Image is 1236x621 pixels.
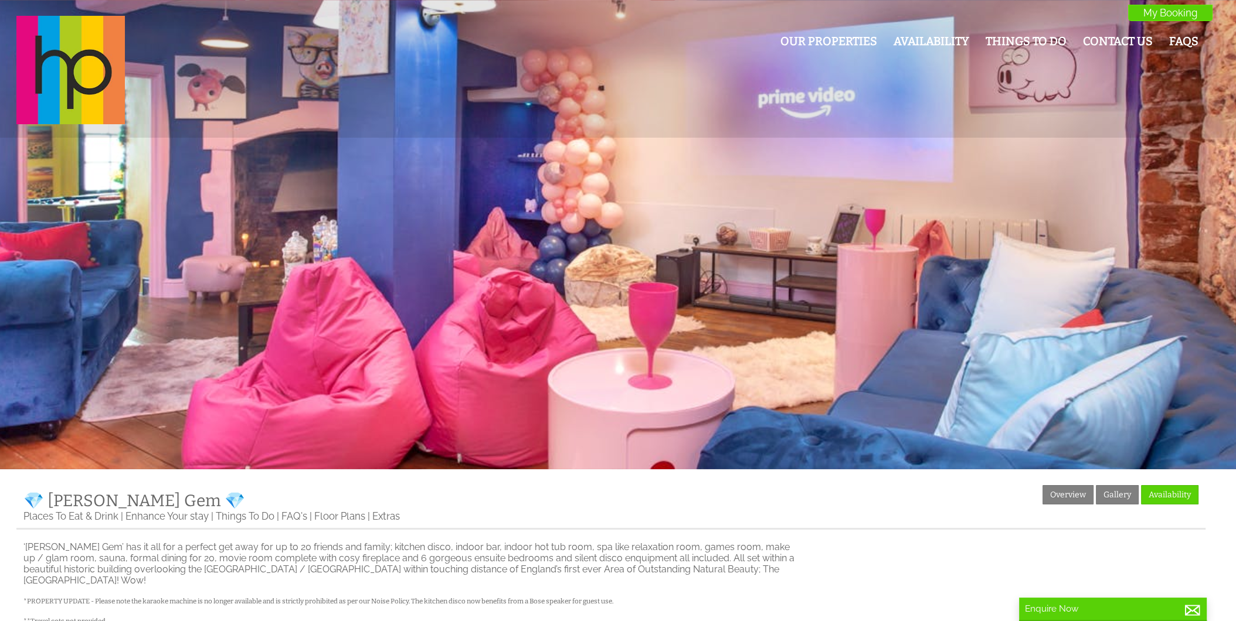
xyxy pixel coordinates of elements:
[1025,603,1201,614] p: Enquire Now
[23,491,245,510] a: 💎 [PERSON_NAME] Gem 💎
[23,597,802,605] h5: *PROPERTY UPDATE - Please note the karaoke machine is no longer available and is strictly prohibi...
[125,510,209,522] a: Enhance Your stay
[1169,35,1198,48] a: FAQs
[314,510,365,522] a: Floor Plans
[23,510,118,522] a: Places To Eat & Drink
[1083,35,1153,48] a: Contact Us
[1096,485,1139,504] a: Gallery
[372,510,400,522] a: Extras
[1128,5,1213,21] a: My Booking
[216,510,274,522] a: Things To Do
[894,35,969,48] a: Availability
[1141,485,1198,504] a: Availability
[23,541,802,586] p: ‘[PERSON_NAME] Gem’ has it all for a perfect get away for up to 20 friends and family; kitchen di...
[986,35,1067,48] a: Things To Do
[16,16,125,124] img: Halula Properties
[1043,485,1094,504] a: Overview
[780,35,877,48] a: Our Properties
[281,510,307,522] a: FAQ's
